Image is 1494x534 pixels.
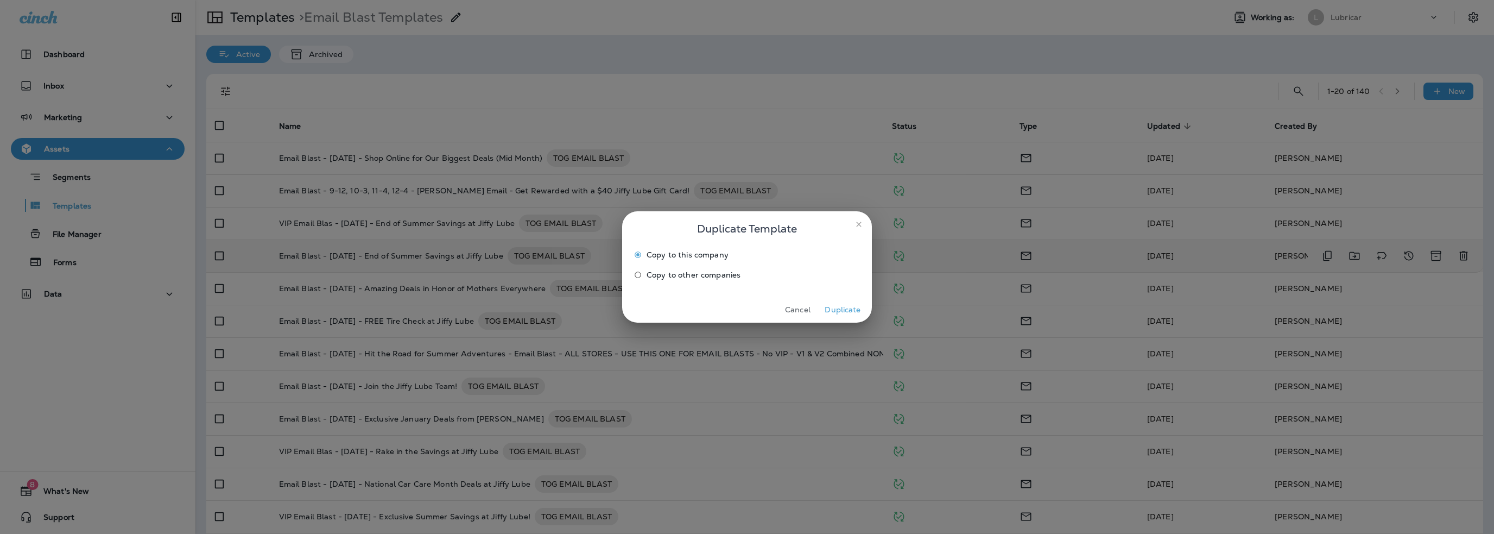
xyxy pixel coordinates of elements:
[777,301,818,318] button: Cancel
[647,271,740,279] span: Copy to other companies
[647,250,729,259] span: Copy to this company
[822,301,863,318] button: Duplicate
[850,216,868,233] button: close
[697,220,797,237] span: Duplicate Template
